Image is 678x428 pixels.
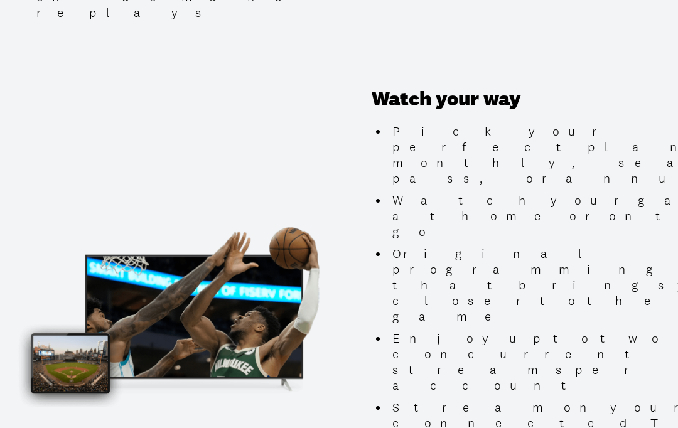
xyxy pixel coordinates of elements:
[15,218,352,407] img: Promotional Image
